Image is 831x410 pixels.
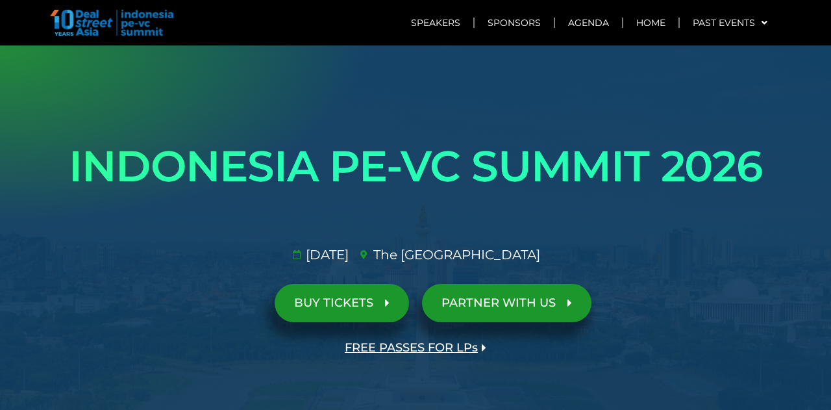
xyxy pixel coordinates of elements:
a: Past Events [680,8,780,38]
span: BUY TICKETS [294,297,373,309]
a: Agenda [555,8,622,38]
a: PARTNER WITH US [422,284,591,322]
span: The [GEOGRAPHIC_DATA]​ [370,245,540,264]
a: Sponsors [475,8,554,38]
h1: INDONESIA PE-VC SUMMIT 2026 [52,130,779,203]
span: FREE PASSES FOR LPs [345,342,478,354]
span: [DATE]​ [303,245,349,264]
a: Speakers [398,8,473,38]
a: Home [623,8,678,38]
a: FREE PASSES FOR LPs [325,329,506,367]
span: PARTNER WITH US [441,297,556,309]
a: BUY TICKETS [275,284,409,322]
